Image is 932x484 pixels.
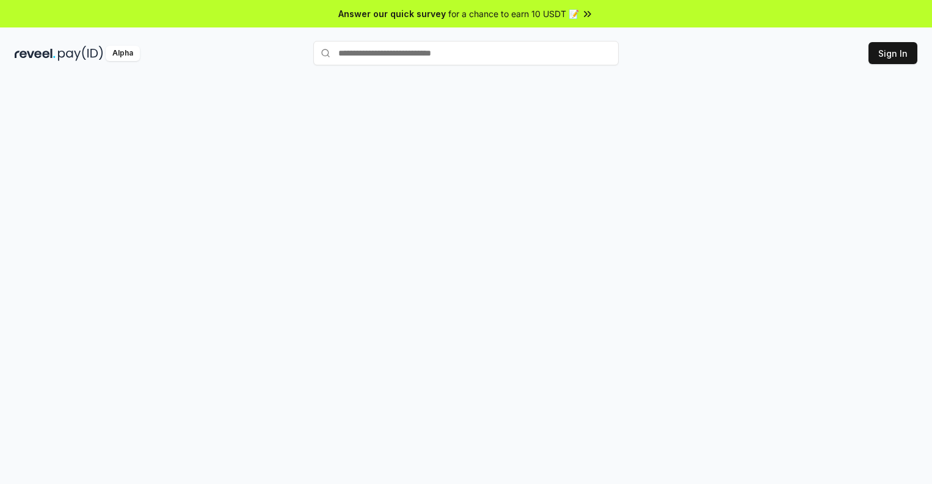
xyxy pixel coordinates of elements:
[106,46,140,61] div: Alpha
[15,46,56,61] img: reveel_dark
[58,46,103,61] img: pay_id
[448,7,579,20] span: for a chance to earn 10 USDT 📝
[338,7,446,20] span: Answer our quick survey
[868,42,917,64] button: Sign In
